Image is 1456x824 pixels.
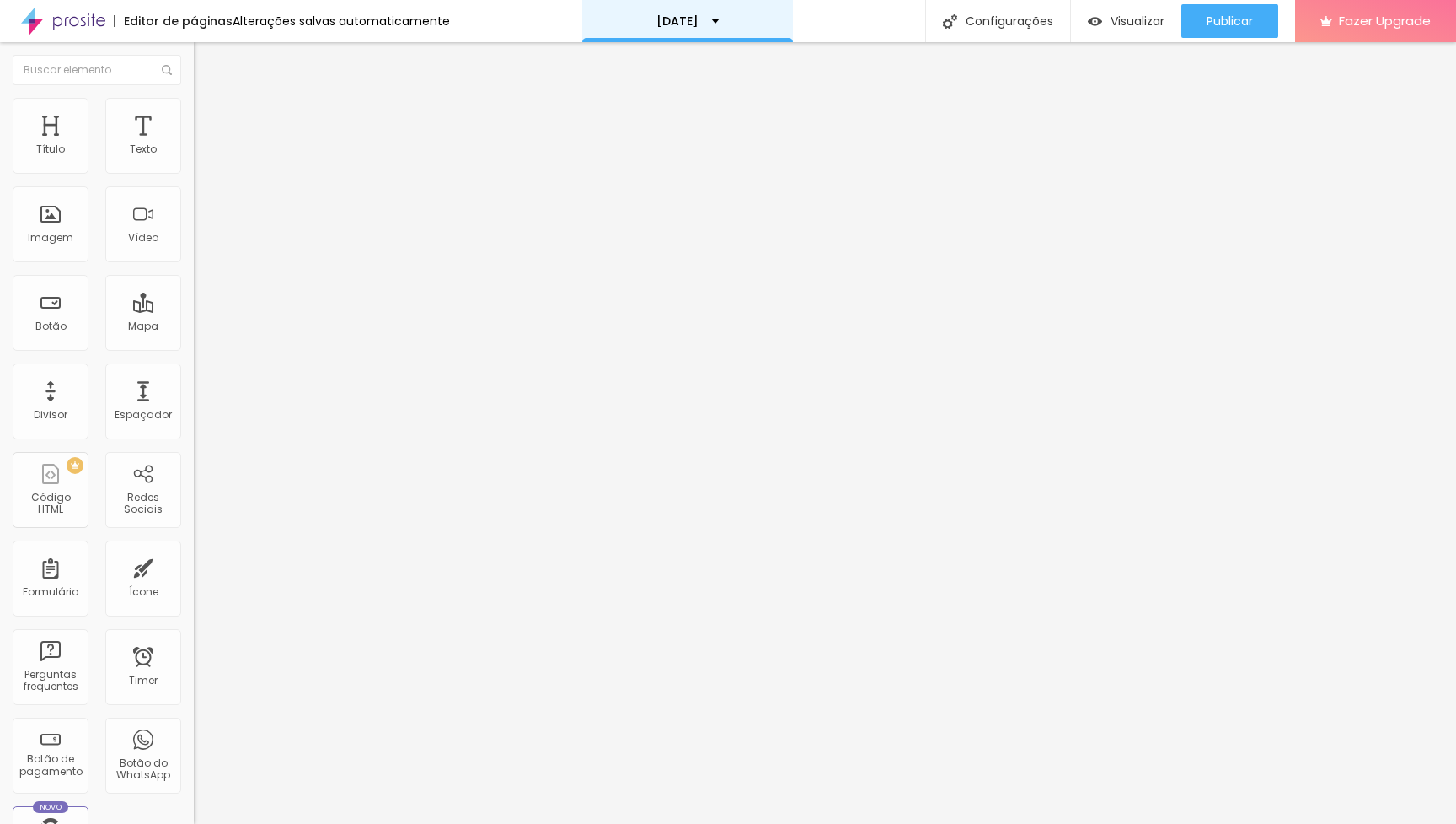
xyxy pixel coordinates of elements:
span: Visualizar [1111,14,1164,28]
img: view-1.svg [1088,14,1102,29]
div: Ícone [129,586,158,598]
div: Espaçador [115,409,172,421]
div: Botão de pagamento [17,753,83,778]
span: Fazer Upgrade [1339,13,1431,28]
div: Título [36,143,65,155]
div: Divisor [34,409,67,421]
div: Redes Sociais [110,492,176,516]
div: Texto [130,143,157,155]
input: Buscar elemento [13,55,181,85]
iframe: Editor [194,42,1456,824]
div: Botão [35,320,67,332]
div: Perguntas frequentes [17,669,83,693]
div: Formulário [23,586,78,598]
p: [DATE] [656,15,699,27]
div: Código HTML [17,492,83,516]
div: Editor de páginas [114,15,233,27]
div: Vídeo [128,232,158,244]
button: Visualizar [1071,4,1181,38]
img: Icone [943,14,957,29]
div: Alterações salvas automaticamente [233,15,450,27]
div: Timer [129,675,158,687]
div: Novo [33,801,69,813]
img: Icone [162,65,172,75]
div: Imagem [28,232,73,244]
span: Publicar [1207,14,1253,28]
div: Mapa [128,320,158,332]
div: Botão do WhatsApp [110,757,176,782]
button: Publicar [1181,4,1278,38]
